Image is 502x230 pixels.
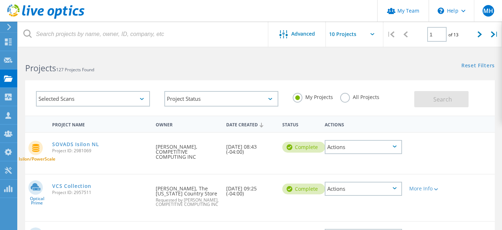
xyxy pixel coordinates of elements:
span: Project ID: 2981069 [52,149,148,153]
label: My Projects [293,93,333,100]
div: Actions [325,182,402,196]
b: Projects [25,62,56,74]
span: Optical Prime [25,197,49,205]
a: Reset Filters [461,63,495,69]
div: Project Name [49,117,152,131]
div: [DATE] 08:43 (-04:00) [223,133,279,162]
label: All Projects [340,93,379,100]
input: Search projects by name, owner, ID, company, etc [18,22,269,47]
div: Date Created [223,117,279,131]
span: Project ID: 2957511 [52,190,148,195]
div: [PERSON_NAME], COMPETITIVE COMPUTING INC [152,133,223,167]
div: Actions [321,117,406,131]
span: Advanced [291,31,315,36]
div: | [383,22,398,47]
div: Complete [282,184,325,194]
div: Owner [152,117,223,131]
div: More Info [409,186,439,191]
div: Status [279,117,321,131]
a: Live Optics Dashboard [7,15,85,20]
button: Search [414,91,469,107]
a: SOVADS Isilon NL [52,142,99,147]
span: Search [433,95,452,103]
span: MH [483,8,493,14]
div: Selected Scans [36,91,150,107]
span: Isilon/PowerScale [19,157,55,161]
span: of 13 [448,32,458,38]
div: [PERSON_NAME], The [US_STATE] Country Store [152,175,223,214]
a: VCS Collection [52,184,91,189]
div: | [487,22,502,47]
span: 127 Projects Found [56,67,94,73]
div: Actions [325,140,402,154]
div: [DATE] 09:25 (-04:00) [223,175,279,203]
span: Requested by [PERSON_NAME], COMPETITIVE COMPUTING INC [156,198,219,207]
div: Project Status [164,91,278,107]
div: Complete [282,142,325,153]
svg: \n [438,8,444,14]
